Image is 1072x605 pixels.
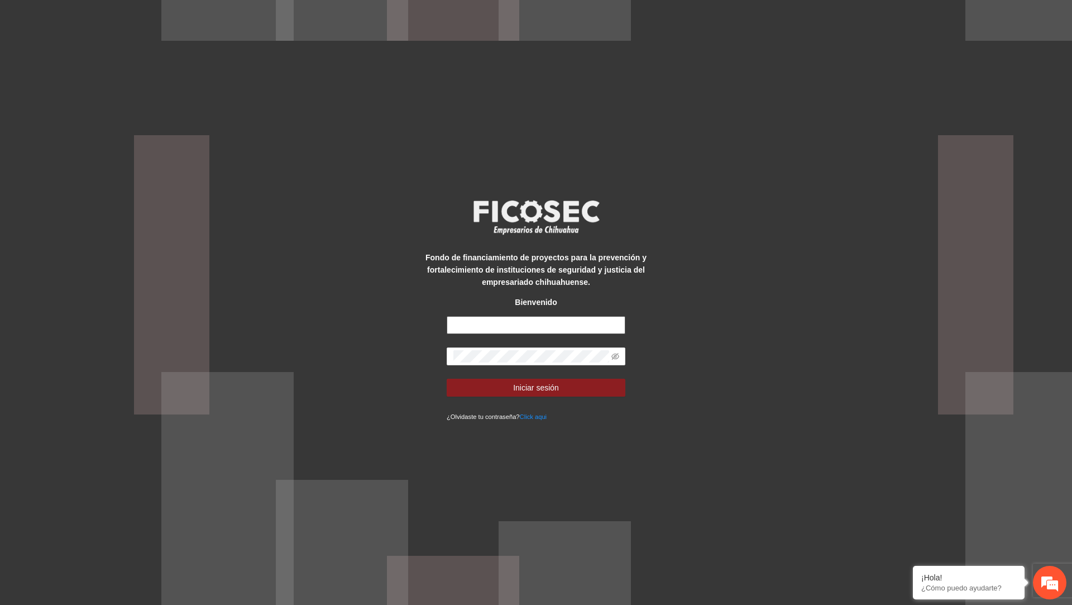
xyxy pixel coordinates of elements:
a: Click aqui [520,413,547,420]
strong: Bienvenido [515,298,557,307]
div: ¡Hola! [921,573,1016,582]
strong: Fondo de financiamiento de proyectos para la prevención y fortalecimiento de instituciones de seg... [425,253,647,287]
small: ¿Olvidaste tu contraseña? [447,413,547,420]
span: eye-invisible [611,352,619,360]
p: ¿Cómo puedo ayudarte? [921,584,1016,592]
img: logo [466,197,606,238]
button: Iniciar sesión [447,379,625,397]
span: Iniciar sesión [513,382,559,394]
